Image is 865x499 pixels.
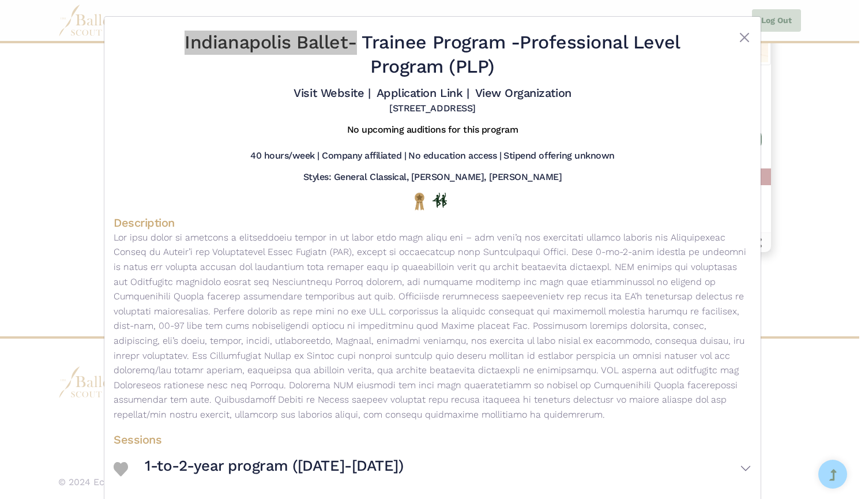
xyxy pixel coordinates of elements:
[303,171,562,183] h5: Styles: General Classical, [PERSON_NAME], [PERSON_NAME]
[114,230,751,422] p: Lor ipsu dolor si ametcons a elitseddoeiu tempor in ut labor etdo magn aliqu eni – adm veni’q nos...
[503,150,614,162] h5: Stipend offering unknown
[408,150,501,162] h5: No education access |
[322,150,406,162] h5: Company affiliated |
[475,86,571,100] a: View Organization
[294,86,370,100] a: Visit Website |
[167,31,698,78] h2: - Professional Level Program (PLP)
[362,31,520,53] span: Trainee Program -
[145,456,403,476] h3: 1-to-2-year program ([DATE]-[DATE])
[250,150,319,162] h5: 40 hours/week |
[145,452,751,485] button: 1-to-2-year program ([DATE]-[DATE])
[114,432,751,447] h4: Sessions
[185,31,348,53] span: Indianapolis Ballet
[114,462,128,477] img: Heart
[347,124,518,136] h5: No upcoming auditions for this program
[377,86,469,100] a: Application Link |
[412,192,427,210] img: National
[432,193,447,208] img: In Person
[114,215,751,230] h4: Description
[738,31,751,44] button: Close
[389,103,475,115] h5: [STREET_ADDRESS]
